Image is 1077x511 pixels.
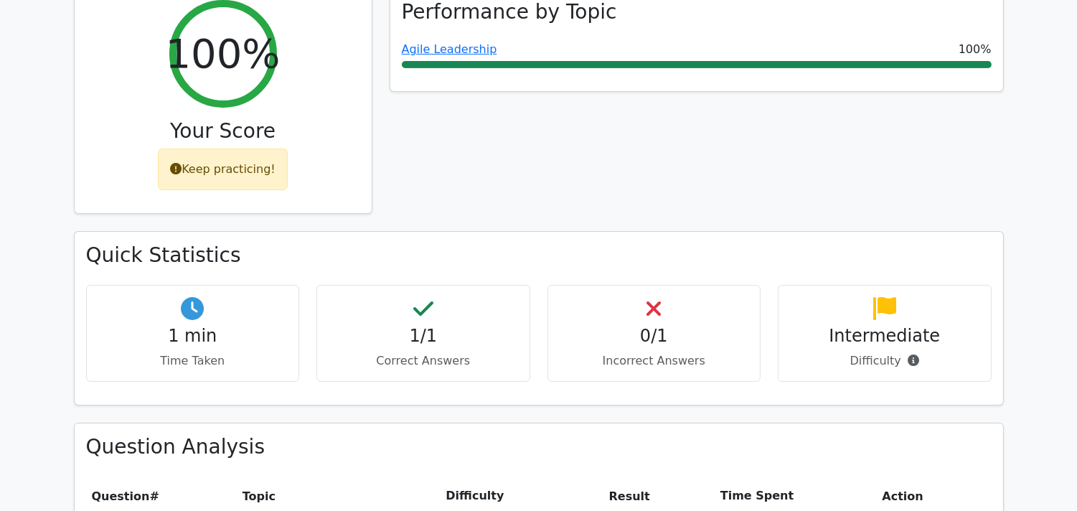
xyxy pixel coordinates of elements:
[560,326,749,347] h4: 0/1
[329,352,518,370] p: Correct Answers
[98,352,288,370] p: Time Taken
[560,352,749,370] p: Incorrect Answers
[959,41,992,58] span: 100%
[86,243,992,268] h3: Quick Statistics
[790,352,979,370] p: Difficulty
[86,119,360,144] h3: Your Score
[86,435,992,459] h3: Question Analysis
[98,326,288,347] h4: 1 min
[329,326,518,347] h4: 1/1
[402,42,497,56] a: Agile Leadership
[165,29,280,78] h2: 100%
[158,149,288,190] div: Keep practicing!
[790,326,979,347] h4: Intermediate
[92,489,150,503] span: Question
